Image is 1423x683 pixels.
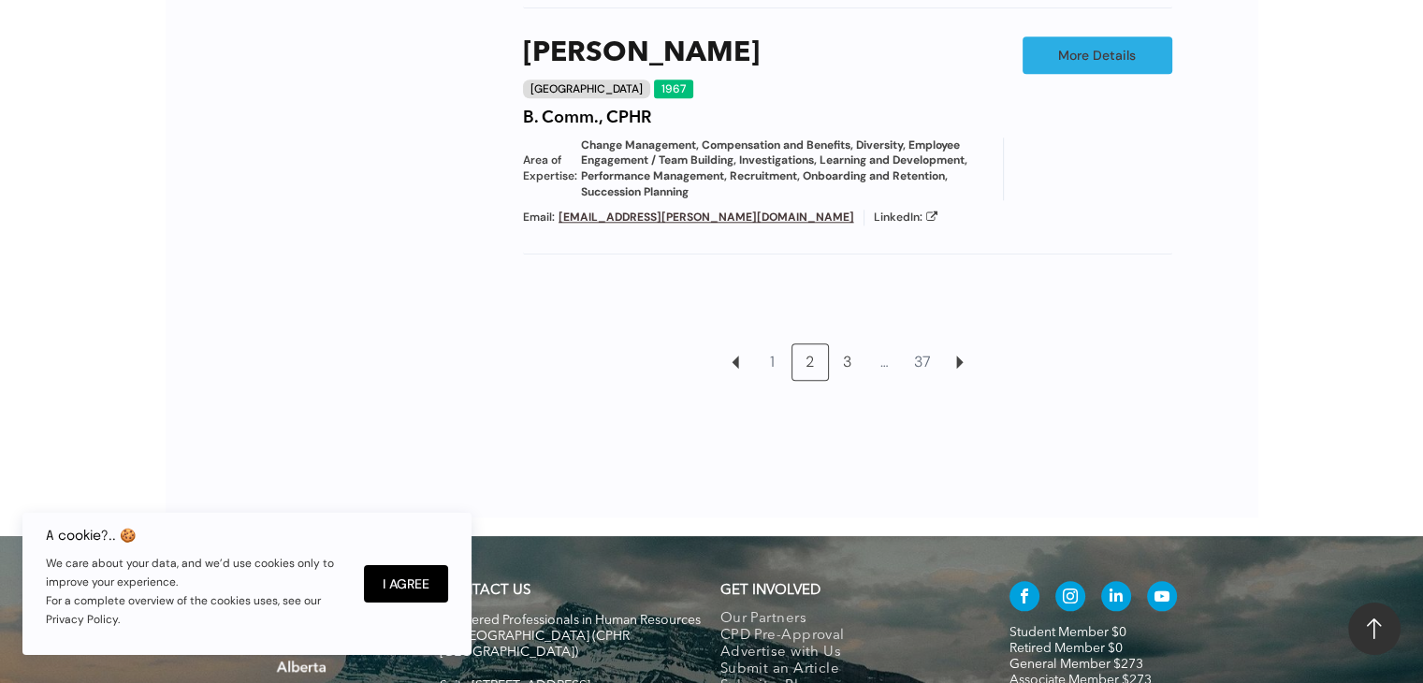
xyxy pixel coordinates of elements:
[905,344,940,380] a: 37
[720,584,820,598] span: GET INVOLVED
[792,344,828,380] a: 2
[46,528,345,543] h6: A cookie?.. 🍪
[720,611,970,628] a: Our Partners
[440,614,701,659] span: Chartered Professionals in Human Resources of [GEOGRAPHIC_DATA] (CPHR [GEOGRAPHIC_DATA])
[440,584,530,598] a: CONTACT US
[523,210,555,225] span: Email:
[1147,581,1177,616] a: youtube
[830,344,865,380] a: 3
[1009,642,1123,655] a: Retired Member $0
[523,108,651,128] h4: B. Comm., CPHR
[720,628,970,645] a: CPD Pre-Approval
[1023,36,1172,74] a: More Details
[654,80,693,98] div: 1967
[720,645,970,661] a: Advertise with Us
[46,554,345,629] p: We care about your data, and we’d use cookies only to improve your experience. For a complete ove...
[1009,581,1039,616] a: facebook
[581,138,994,200] span: Change Management, Compensation and Benefits, Diversity, Employee Engagement / Team Building, Inv...
[720,661,970,678] a: Submit an Article
[1009,658,1143,671] a: General Member $273
[1101,581,1131,616] a: linkedin
[874,210,922,225] span: LinkedIn:
[364,565,448,603] button: I Agree
[1009,626,1126,639] a: Student Member $0
[559,210,854,225] a: [EMAIL_ADDRESS][PERSON_NAME][DOMAIN_NAME]
[523,36,760,70] a: [PERSON_NAME]
[1055,581,1085,616] a: instagram
[867,344,903,380] a: …
[523,80,650,98] div: [GEOGRAPHIC_DATA]
[523,153,577,184] span: Area of Expertise:
[755,344,791,380] a: 1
